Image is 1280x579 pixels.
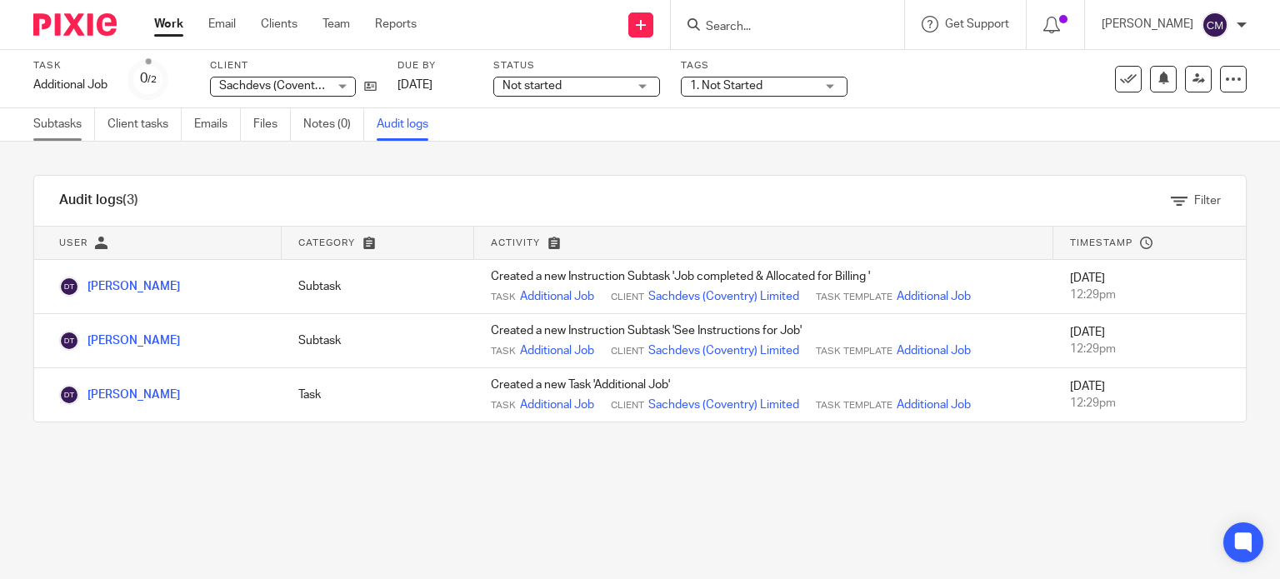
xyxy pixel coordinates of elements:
[897,342,971,359] a: Additional Job
[154,16,183,32] a: Work
[690,80,762,92] span: 1. Not Started
[474,314,1053,368] td: Created a new Instruction Subtask 'See Instructions for Job'
[282,260,474,314] td: Subtask
[397,59,472,72] label: Due by
[377,108,441,141] a: Audit logs
[816,399,892,412] span: Task Template
[59,335,180,347] a: [PERSON_NAME]
[397,79,432,91] span: [DATE]
[611,291,644,304] span: Client
[1194,195,1221,207] span: Filter
[59,277,79,297] img: Deanna Templeton
[298,238,355,247] span: Category
[648,397,799,413] a: Sachdevs (Coventry) Limited
[322,16,350,32] a: Team
[648,288,799,305] a: Sachdevs (Coventry) Limited
[816,291,892,304] span: Task Template
[59,238,87,247] span: User
[261,16,297,32] a: Clients
[253,108,291,141] a: Files
[520,397,594,413] a: Additional Job
[704,20,854,35] input: Search
[210,59,377,72] label: Client
[520,288,594,305] a: Additional Job
[491,399,516,412] span: Task
[1070,395,1229,412] div: 12:29pm
[1070,287,1229,303] div: 12:29pm
[493,59,660,72] label: Status
[303,108,364,141] a: Notes (0)
[59,281,180,292] a: [PERSON_NAME]
[491,291,516,304] span: Task
[474,260,1053,314] td: Created a new Instruction Subtask 'Job completed & Allocated for Billing '
[282,368,474,422] td: Task
[945,18,1009,30] span: Get Support
[520,342,594,359] a: Additional Job
[282,314,474,368] td: Subtask
[502,80,562,92] span: Not started
[33,108,95,141] a: Subtasks
[897,288,971,305] a: Additional Job
[1053,260,1246,314] td: [DATE]
[59,389,180,401] a: [PERSON_NAME]
[611,399,644,412] span: Client
[1053,314,1246,368] td: [DATE]
[1070,341,1229,357] div: 12:29pm
[897,397,971,413] a: Additional Job
[491,345,516,358] span: Task
[648,342,799,359] a: Sachdevs (Coventry) Limited
[375,16,417,32] a: Reports
[219,80,370,92] span: Sachdevs (Coventry) Limited
[1070,238,1132,247] span: Timestamp
[816,345,892,358] span: Task Template
[107,108,182,141] a: Client tasks
[681,59,847,72] label: Tags
[1053,368,1246,422] td: [DATE]
[140,69,157,88] div: 0
[491,238,540,247] span: Activity
[1102,16,1193,32] p: [PERSON_NAME]
[33,77,107,93] div: Additional Job
[208,16,236,32] a: Email
[1202,12,1228,38] img: svg%3E
[59,331,79,351] img: Deanna Templeton
[194,108,241,141] a: Emails
[33,59,107,72] label: Task
[33,13,117,36] img: Pixie
[59,385,79,405] img: Deanna Templeton
[147,75,157,84] small: /2
[611,345,644,358] span: Client
[474,368,1053,422] td: Created a new Task 'Additional Job'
